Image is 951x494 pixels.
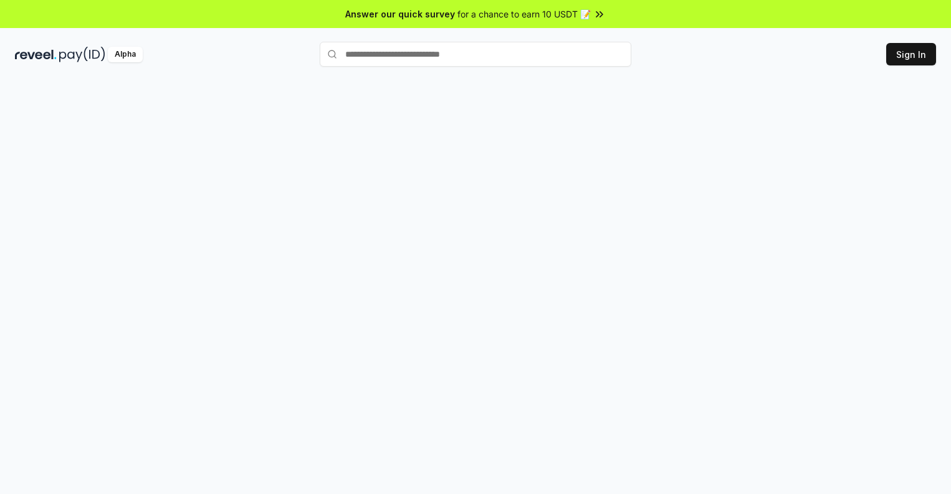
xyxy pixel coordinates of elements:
[345,7,455,21] span: Answer our quick survey
[108,47,143,62] div: Alpha
[886,43,936,65] button: Sign In
[15,47,57,62] img: reveel_dark
[59,47,105,62] img: pay_id
[457,7,591,21] span: for a chance to earn 10 USDT 📝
